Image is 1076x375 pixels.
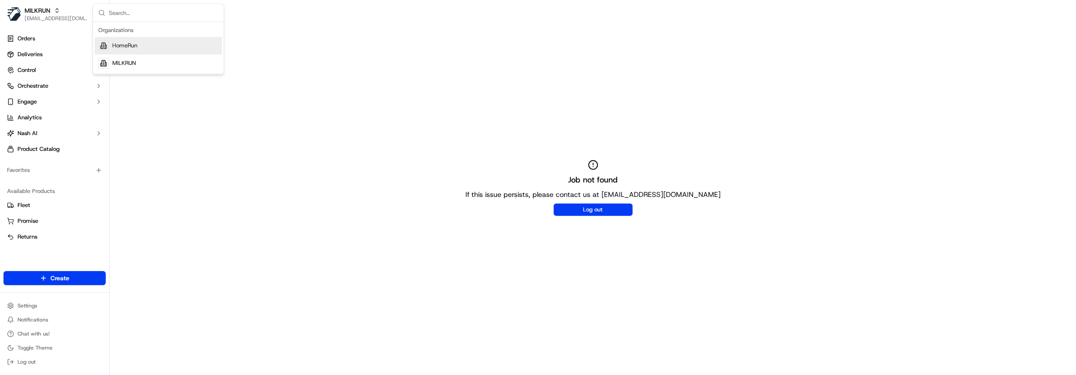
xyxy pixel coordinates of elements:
[7,233,102,241] a: Returns
[7,217,102,225] a: Promise
[4,142,106,156] a: Product Catalog
[4,4,91,25] button: MILKRUNMILKRUN[EMAIL_ADDRESS][DOMAIN_NAME]
[71,193,144,208] a: 💻API Documentation
[93,22,224,74] div: Suggestions
[78,136,96,143] span: [DATE]
[23,57,158,66] input: Got a question? Start typing here...
[18,35,35,43] span: Orders
[4,163,106,177] div: Favorites
[18,66,36,74] span: Control
[18,50,43,58] span: Deliveries
[27,136,71,143] span: [PERSON_NAME]
[18,196,67,205] span: Knowledge Base
[87,218,106,224] span: Pylon
[18,330,50,337] span: Chat with us!
[18,82,48,90] span: Orchestrate
[9,151,23,165] img: Ben Goodger
[18,316,48,323] span: Notifications
[95,24,222,37] div: Organizations
[83,196,141,205] span: API Documentation
[18,344,53,351] span: Toggle Theme
[568,174,618,186] h2: Job not found
[18,129,37,137] span: Nash AI
[112,42,137,50] span: HomeRun
[7,201,102,209] a: Fleet
[7,7,21,21] img: MILKRUN
[25,6,50,15] button: MILKRUN
[4,314,106,326] button: Notifications
[149,86,160,97] button: Start new chat
[465,189,721,200] p: If this issue persists, please contact us at [EMAIL_ADDRESS][DOMAIN_NAME]
[73,160,76,167] span: •
[9,197,16,204] div: 📗
[4,95,106,109] button: Engage
[4,271,106,285] button: Create
[554,204,633,216] button: Log out
[18,358,36,365] span: Log out
[4,198,106,212] button: Fleet
[39,84,144,93] div: Start new chat
[73,136,76,143] span: •
[18,98,37,106] span: Engage
[4,79,106,93] button: Orchestrate
[4,63,106,77] button: Control
[4,47,106,61] a: Deliveries
[74,197,81,204] div: 💻
[27,160,71,167] span: [PERSON_NAME]
[4,126,106,140] button: Nash AI
[18,233,37,241] span: Returns
[18,201,30,209] span: Fleet
[18,302,37,309] span: Settings
[4,214,106,228] button: Promise
[18,160,25,167] img: 1736555255976-a54dd68f-1ca7-489b-9aae-adbdc363a1c4
[9,9,26,26] img: Nash
[109,4,218,21] input: Search...
[18,145,60,153] span: Product Catalog
[5,193,71,208] a: 📗Knowledge Base
[39,93,121,100] div: We're available if you need us!
[4,342,106,354] button: Toggle Theme
[112,59,136,67] span: MILKRUN
[50,274,69,282] span: Create
[18,217,38,225] span: Promise
[4,32,106,46] a: Orders
[4,111,106,125] a: Analytics
[4,184,106,198] div: Available Products
[9,128,23,142] img: Hannah Dayet
[4,300,106,312] button: Settings
[9,84,25,100] img: 1736555255976-a54dd68f-1ca7-489b-9aae-adbdc363a1c4
[9,114,59,121] div: Past conversations
[62,217,106,224] a: Powered byPylon
[9,35,160,49] p: Welcome 👋
[4,356,106,368] button: Log out
[18,84,34,100] img: 8016278978528_b943e370aa5ada12b00a_72.png
[4,230,106,244] button: Returns
[136,112,160,123] button: See all
[18,114,42,121] span: Analytics
[78,160,96,167] span: [DATE]
[25,15,87,22] button: [EMAIL_ADDRESS][DOMAIN_NAME]
[4,328,106,340] button: Chat with us!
